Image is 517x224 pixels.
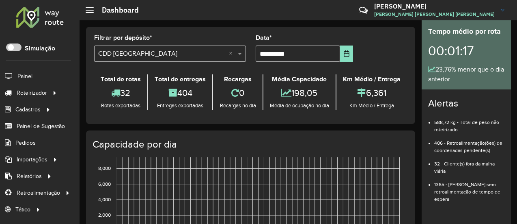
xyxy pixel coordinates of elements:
h4: Alertas [428,98,504,109]
label: Simulação [25,43,55,53]
h2: Dashboard [94,6,139,15]
li: 588,72 kg - Total de peso não roteirizado [434,113,504,133]
li: 1365 - [PERSON_NAME] sem retroalimentação de tempo de espera [434,175,504,203]
div: 404 [150,84,210,102]
div: Recargas [215,74,260,84]
h3: [PERSON_NAME] [374,2,495,10]
text: 6,000 [98,181,111,187]
div: Km Médio / Entrega [338,74,405,84]
span: Pedidos [15,139,36,147]
span: Relatórios [17,172,42,181]
div: 00:01:17 [428,37,504,65]
div: 32 [96,84,145,102]
span: [PERSON_NAME] [PERSON_NAME] [PERSON_NAME] [374,11,495,18]
div: Média Capacidade [265,74,334,84]
div: Total de entregas [150,74,210,84]
div: 198,05 [265,84,334,102]
div: Entregas exportadas [150,102,210,110]
div: Média de ocupação no dia [265,102,334,110]
text: 4,000 [98,197,111,202]
label: Filtrar por depósito [94,33,152,43]
div: Recargas no dia [215,102,260,110]
span: Cadastros [15,105,41,114]
span: Painel de Sugestão [17,122,65,130]
text: 8,000 [98,165,111,171]
text: 2,000 [98,213,111,218]
button: Choose Date [340,46,353,62]
div: Tempo médio por rota [428,26,504,37]
span: Tático [15,205,30,214]
span: Clear all [229,49,236,59]
div: 23,76% menor que o dia anterior [428,65,504,84]
span: Roteirizador [17,89,47,97]
a: Contato Rápido [355,2,372,19]
span: Painel [17,72,32,80]
div: 6,361 [338,84,405,102]
label: Data [256,33,272,43]
div: Total de rotas [96,74,145,84]
li: 406 - Retroalimentação(ões) de coordenadas pendente(s) [434,133,504,154]
li: 32 - Cliente(s) fora da malha viária [434,154,504,175]
div: Rotas exportadas [96,102,145,110]
div: Km Médio / Entrega [338,102,405,110]
h4: Capacidade por dia [93,139,407,150]
span: Retroalimentação [17,189,60,197]
div: 0 [215,84,260,102]
span: Importações [17,155,47,164]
